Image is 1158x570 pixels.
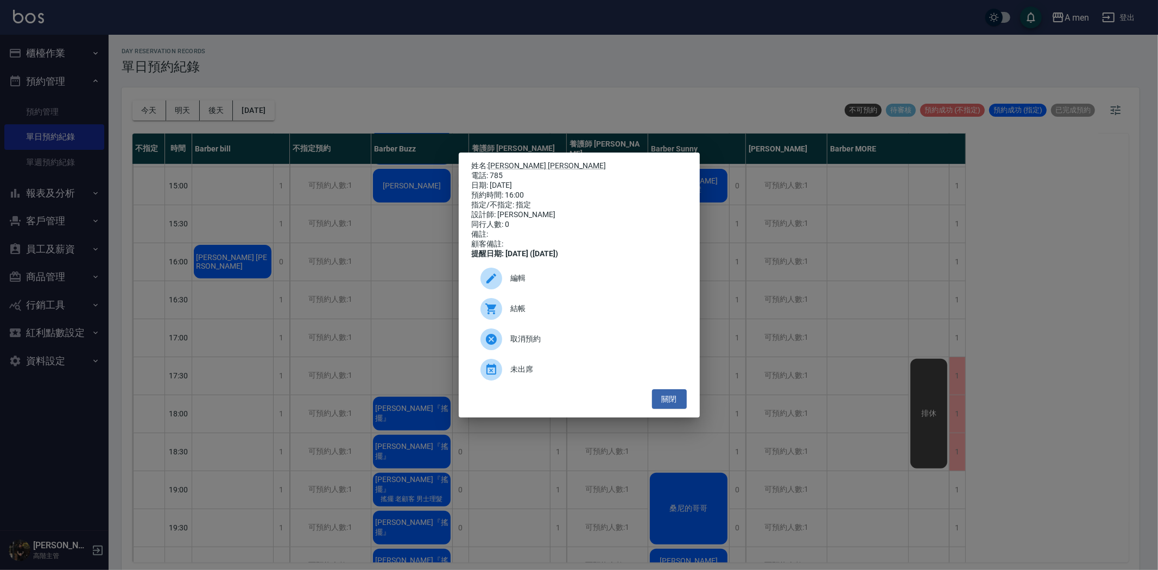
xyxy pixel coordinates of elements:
[489,161,606,170] a: [PERSON_NAME] [PERSON_NAME]
[511,364,678,375] span: 未出席
[472,324,687,354] div: 取消預約
[511,303,678,314] span: 結帳
[472,220,687,230] div: 同行人數: 0
[472,239,687,249] div: 顧客備註:
[472,171,687,181] div: 電話: 785
[472,181,687,191] div: 日期: [DATE]
[511,333,678,345] span: 取消預約
[472,161,687,171] p: 姓名:
[472,354,687,385] div: 未出席
[511,273,678,284] span: 編輯
[472,191,687,200] div: 預約時間: 16:00
[472,210,687,220] div: 設計師: [PERSON_NAME]
[472,200,687,210] div: 指定/不指定: 指定
[472,249,687,259] div: 提醒日期: [DATE] ([DATE])
[472,294,687,324] a: 結帳
[652,389,687,409] button: 關閉
[472,263,687,294] div: 編輯
[472,230,687,239] div: 備註:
